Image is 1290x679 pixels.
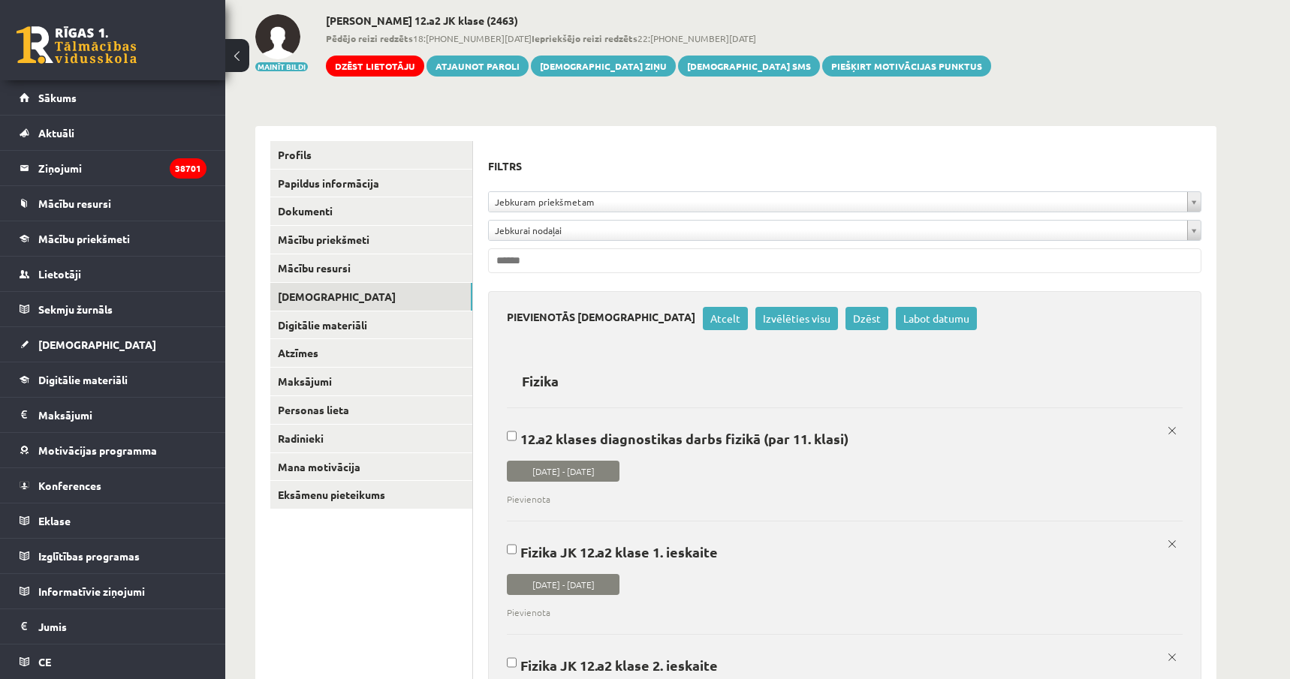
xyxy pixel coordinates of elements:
[20,362,206,397] a: Digitālie materiāli
[326,32,991,45] span: 18:[PHONE_NUMBER][DATE] 22:[PHONE_NUMBER][DATE]
[507,657,517,668] input: Fizika JK 12.a2 klase 2. ieskaite [DATE] - [DATE] x
[38,584,145,598] span: Informatīvie ziņojumi
[38,126,74,140] span: Aktuāli
[38,338,156,351] span: [DEMOGRAPHIC_DATA]
[507,574,619,595] span: [DATE] - [DATE]
[507,431,1171,446] p: 12.a2 klases diagnostikas darbs fizikā (par 11. klasi)
[38,514,71,527] span: Eklase
[896,307,977,330] a: Labot datumu
[270,197,472,225] a: Dokumenti
[489,192,1201,212] a: Jebkuram priekšmetam
[20,327,206,362] a: [DEMOGRAPHIC_DATA]
[38,398,206,432] legend: Maksājumi
[20,80,206,115] a: Sākums
[822,56,991,77] a: Piešķirt motivācijas punktus
[270,283,472,311] a: [DEMOGRAPHIC_DATA]
[326,32,413,44] b: Pēdējo reizi redzēts
[20,116,206,150] a: Aktuāli
[270,481,472,509] a: Eksāmenu pieteikums
[531,56,676,77] a: [DEMOGRAPHIC_DATA] ziņu
[38,151,206,185] legend: Ziņojumi
[755,307,838,330] a: Izvēlēties visu
[488,156,1183,176] h3: Filtrs
[270,311,472,339] a: Digitālie materiāli
[20,468,206,503] a: Konferences
[38,549,140,563] span: Izglītības programas
[20,292,206,326] a: Sekmju žurnāls
[38,232,130,245] span: Mācību priekšmeti
[532,32,637,44] b: Iepriekšējo reizi redzēts
[270,339,472,367] a: Atzīmes
[38,443,157,457] span: Motivācijas programma
[270,396,472,424] a: Personas lieta
[1162,533,1183,554] a: x
[255,14,300,59] img: Sofija Suvorova
[507,461,619,482] span: [DATE] - [DATE]
[20,221,206,256] a: Mācību priekšmeti
[20,609,206,644] a: Jumis
[507,657,1171,673] p: Fizika JK 12.a2 klase 2. ieskaite
[507,307,703,323] h3: Pievienotās [DEMOGRAPHIC_DATA]
[38,197,111,210] span: Mācību resursi
[38,91,77,104] span: Sākums
[326,14,991,27] h2: [PERSON_NAME] 12.a2 JK klase (2463)
[20,151,206,185] a: Ziņojumi38701
[270,425,472,452] a: Radinieki
[507,544,517,554] input: Fizika JK 12.a2 klase 1. ieskaite [DATE] - [DATE] Pievienota x
[270,368,472,395] a: Maksājumi
[20,503,206,538] a: Eklase
[495,192,1181,212] span: Jebkuram priekšmetam
[270,170,472,197] a: Papildus informācija
[270,453,472,481] a: Mana motivācija
[20,644,206,679] a: CE
[38,620,67,633] span: Jumis
[703,307,748,330] a: Atcelt
[1162,647,1183,668] a: x
[507,544,1171,560] p: Fizika JK 12.a2 klase 1. ieskaite
[495,221,1181,240] span: Jebkurai nodaļai
[426,56,529,77] a: Atjaunot paroli
[845,307,888,330] a: Dzēst
[20,186,206,221] a: Mācību resursi
[326,56,424,77] a: Dzēst lietotāju
[489,221,1201,240] a: Jebkurai nodaļai
[20,574,206,608] a: Informatīvie ziņojumi
[38,479,101,492] span: Konferences
[270,141,472,169] a: Profils
[38,302,113,316] span: Sekmju žurnāls
[678,56,820,77] a: [DEMOGRAPHIC_DATA] SMS
[270,226,472,254] a: Mācību priekšmeti
[38,267,81,281] span: Lietotāji
[38,373,128,386] span: Digitālie materiāli
[255,62,308,71] button: Mainīt bildi
[1162,420,1183,441] a: x
[507,492,1171,506] span: Pievienota
[507,363,574,398] h2: Fizika
[507,431,517,441] input: 12.a2 klases diagnostikas darbs fizikā (par 11. klasi) [DATE] - [DATE] Pievienota x
[17,26,137,64] a: Rīgas 1. Tālmācības vidusskola
[38,655,51,668] span: CE
[20,433,206,467] a: Motivācijas programma
[20,257,206,291] a: Lietotāji
[20,539,206,573] a: Izglītības programas
[20,398,206,432] a: Maksājumi
[170,158,206,179] i: 38701
[270,254,472,282] a: Mācību resursi
[507,605,1171,619] span: Pievienota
